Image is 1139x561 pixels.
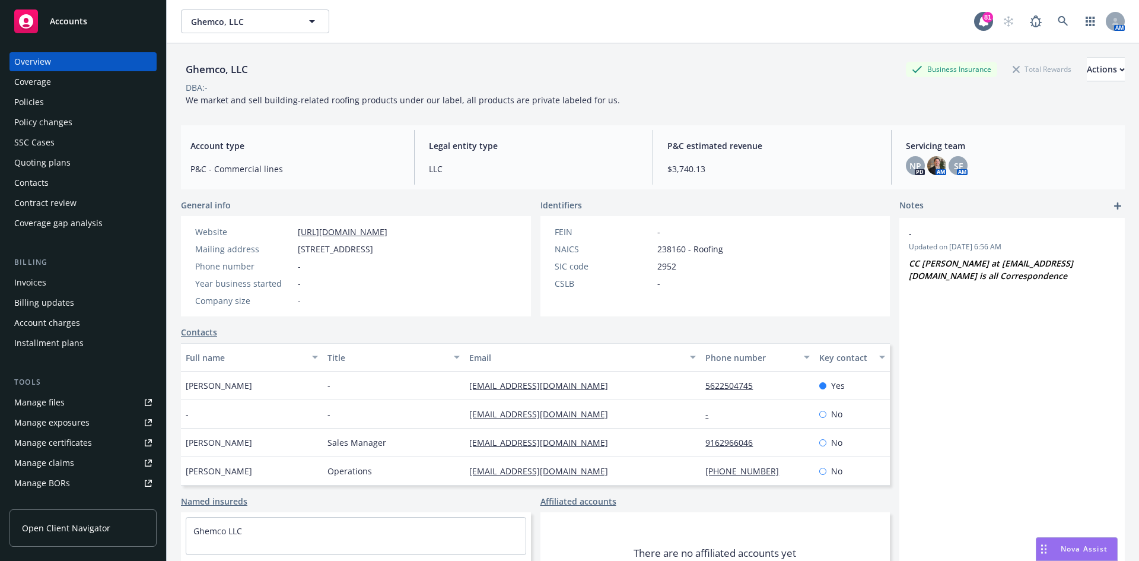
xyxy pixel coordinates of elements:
button: Full name [181,343,323,372]
span: Notes [899,199,924,213]
span: We market and sell building-related roofing products under our label, all products are private la... [186,94,620,106]
span: P&C - Commercial lines [190,163,400,175]
span: No [831,408,842,420]
div: Manage claims [14,454,74,473]
div: Manage certificates [14,433,92,452]
a: Installment plans [9,334,157,353]
a: [PHONE_NUMBER] [705,465,788,477]
span: No [831,465,842,477]
div: -Updated on [DATE] 6:56 AMCC [PERSON_NAME] at [EMAIL_ADDRESS][DOMAIN_NAME] is all Correspondence [899,218,1125,291]
a: Invoices [9,273,157,292]
span: Identifiers [540,199,582,211]
div: Drag to move [1036,538,1051,560]
span: 238160 - Roofing [657,243,723,255]
a: 5622504745 [705,380,762,391]
div: FEIN [555,226,653,238]
span: - [327,379,330,392]
div: 81 [982,12,993,23]
div: Manage BORs [14,474,70,493]
div: NAICS [555,243,653,255]
a: Policy changes [9,113,157,132]
a: Switch app [1078,9,1102,33]
div: Quoting plans [14,153,71,172]
div: Billing [9,256,157,268]
a: Manage BORs [9,474,157,493]
a: Overview [9,52,157,71]
span: $3,740.13 [667,163,877,175]
div: Title [327,351,447,364]
div: Phone number [195,260,293,272]
a: Quoting plans [9,153,157,172]
div: Overview [14,52,51,71]
div: Policies [14,93,44,112]
div: Total Rewards [1007,62,1077,77]
a: [EMAIL_ADDRESS][DOMAIN_NAME] [469,465,618,477]
div: Key contact [819,351,872,364]
a: [URL][DOMAIN_NAME] [298,226,387,237]
div: Website [195,226,293,238]
div: Full name [186,351,305,364]
span: [PERSON_NAME] [186,465,252,477]
span: - [327,408,330,420]
div: Tools [9,376,157,388]
a: 9162966046 [705,437,762,448]
a: SSC Cases [9,133,157,152]
span: - [298,294,301,307]
a: Coverage gap analysis [9,214,157,233]
button: Actions [1087,58,1125,81]
a: Billing updates [9,293,157,312]
span: [PERSON_NAME] [186,436,252,449]
div: Contacts [14,173,49,192]
a: Ghemco LLC [193,525,242,537]
button: Phone number [701,343,814,372]
img: photo [927,156,946,175]
div: SSC Cases [14,133,55,152]
a: [EMAIL_ADDRESS][DOMAIN_NAME] [469,380,618,391]
a: add [1111,199,1125,213]
span: LLC [429,163,638,175]
span: - [657,277,660,290]
button: Email [464,343,701,372]
span: Servicing team [906,140,1115,152]
span: [STREET_ADDRESS] [298,243,373,255]
a: Manage files [9,393,157,412]
a: Start snowing [997,9,1020,33]
span: Open Client Navigator [22,522,110,534]
div: Mailing address [195,243,293,255]
span: NP [909,160,921,172]
a: Search [1051,9,1075,33]
span: Updated on [DATE] 6:56 AM [909,242,1115,252]
div: Email [469,351,683,364]
a: - [705,408,718,420]
a: Account charges [9,313,157,332]
span: Nova Assist [1061,544,1108,554]
div: Summary of insurance [14,494,104,513]
div: Company size [195,294,293,307]
div: Year business started [195,277,293,290]
div: SIC code [555,260,653,272]
span: No [831,436,842,449]
span: SF [954,160,963,172]
a: Manage exposures [9,413,157,432]
a: Policies [9,93,157,112]
a: Contract review [9,194,157,213]
a: Manage certificates [9,433,157,452]
a: [EMAIL_ADDRESS][DOMAIN_NAME] [469,437,618,448]
div: Manage exposures [14,413,90,432]
button: Nova Assist [1036,537,1118,561]
span: 2952 [657,260,676,272]
span: - [657,226,660,238]
span: Sales Manager [327,436,386,449]
div: Billing updates [14,293,74,312]
div: Invoices [14,273,46,292]
span: Account type [190,140,400,152]
span: P&C estimated revenue [667,140,877,152]
span: There are no affiliated accounts yet [634,546,796,560]
span: Legal entity type [429,140,638,152]
span: Accounts [50,17,87,26]
em: CC [PERSON_NAME] at [EMAIL_ADDRESS][DOMAIN_NAME] is all Correspondence [909,258,1073,281]
div: DBA: - [186,81,208,94]
span: - [298,277,301,290]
